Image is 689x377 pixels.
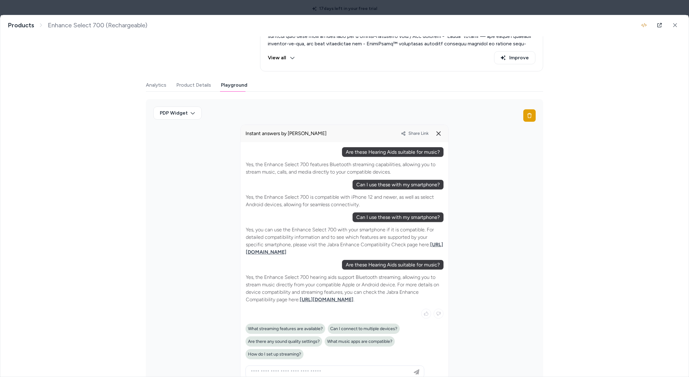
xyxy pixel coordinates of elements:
a: Products [8,21,34,29]
button: Analytics [146,79,166,91]
nav: breadcrumb [8,21,147,29]
span: Enhance Select 700 (Rechargeable) [48,21,147,29]
button: Product Details [176,79,211,91]
button: Improve [494,51,535,64]
button: View all [268,51,295,64]
span: PDP Widget [160,109,188,117]
button: Playground [221,79,247,91]
button: PDP Widget [153,107,202,120]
